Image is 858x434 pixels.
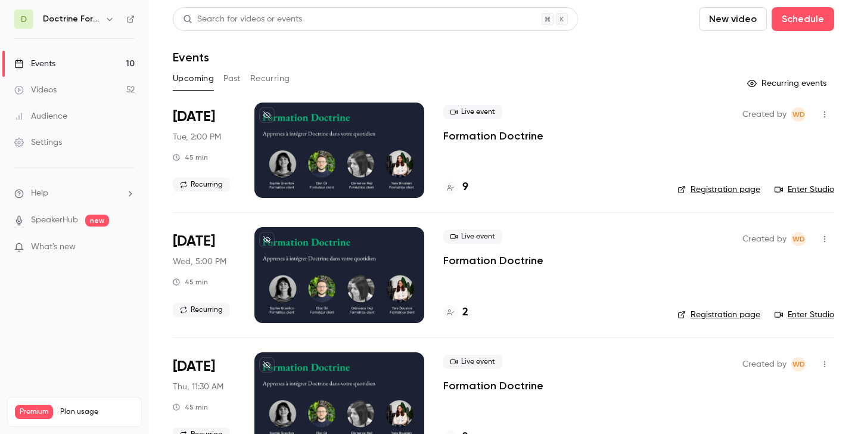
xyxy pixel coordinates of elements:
[443,379,543,393] a: Formation Doctrine
[772,7,834,31] button: Schedule
[699,7,767,31] button: New video
[443,105,502,119] span: Live event
[792,357,805,371] span: WD
[173,50,209,64] h1: Events
[14,110,67,122] div: Audience
[742,357,786,371] span: Created by
[742,107,786,122] span: Created by
[173,381,223,393] span: Thu, 11:30 AM
[21,13,27,26] span: D
[120,242,135,253] iframe: Noticeable Trigger
[443,305,468,321] a: 2
[15,405,53,419] span: Premium
[14,58,55,70] div: Events
[443,230,502,244] span: Live event
[173,153,208,162] div: 45 min
[31,187,48,200] span: Help
[250,69,290,88] button: Recurring
[791,232,806,246] span: Webinar Doctrine
[31,214,78,227] a: SpeakerHub
[173,357,215,376] span: [DATE]
[31,241,76,253] span: What's new
[85,215,109,227] span: new
[677,309,760,321] a: Registration page
[173,103,235,198] div: Aug 26 Tue, 2:00 PM (Europe/Paris)
[791,357,806,371] span: Webinar Doctrine
[183,13,302,26] div: Search for videos or events
[462,305,468,321] h4: 2
[443,179,468,196] a: 9
[173,256,226,268] span: Wed, 5:00 PM
[792,107,805,122] span: WD
[14,84,57,96] div: Videos
[775,309,834,321] a: Enter Studio
[223,69,241,88] button: Past
[173,277,208,287] div: 45 min
[14,137,62,148] div: Settings
[173,69,214,88] button: Upcoming
[742,232,786,246] span: Created by
[173,178,230,192] span: Recurring
[60,407,134,417] span: Plan usage
[173,402,208,412] div: 45 min
[462,179,468,196] h4: 9
[742,74,834,93] button: Recurring events
[792,232,805,246] span: WD
[173,303,230,317] span: Recurring
[43,13,100,25] h6: Doctrine Formation Corporate
[173,107,215,126] span: [DATE]
[443,355,502,369] span: Live event
[173,232,215,251] span: [DATE]
[14,187,135,200] li: help-dropdown-opener
[677,184,760,196] a: Registration page
[173,227,235,323] div: Aug 27 Wed, 5:00 PM (Europe/Paris)
[443,253,543,268] a: Formation Doctrine
[791,107,806,122] span: Webinar Doctrine
[775,184,834,196] a: Enter Studio
[173,131,221,143] span: Tue, 2:00 PM
[443,129,543,143] a: Formation Doctrine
